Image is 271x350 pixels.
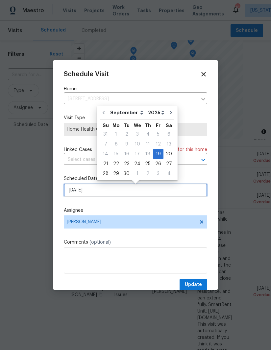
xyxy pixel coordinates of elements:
div: 25 [143,159,153,168]
div: Mon Sep 01 2025 [111,129,121,139]
div: 24 [132,159,143,168]
div: 10 [132,140,143,149]
div: 12 [153,140,163,149]
div: Mon Sep 29 2025 [111,169,121,179]
select: Month [109,108,146,118]
div: 30 [121,169,132,178]
abbr: Sunday [103,123,109,128]
span: Update [185,281,202,289]
div: Thu Oct 02 2025 [143,169,153,179]
span: Close [200,71,207,78]
input: Enter in an address [64,94,197,104]
div: Sat Oct 04 2025 [163,169,174,179]
span: (optional) [89,240,111,245]
abbr: Tuesday [124,123,130,128]
div: 4 [163,169,174,178]
div: Sun Sep 21 2025 [100,159,111,169]
div: 26 [153,159,163,168]
div: Sun Sep 07 2025 [100,139,111,149]
div: Sun Sep 14 2025 [100,149,111,159]
div: Mon Sep 15 2025 [111,149,121,159]
div: 21 [100,159,111,168]
div: Sun Aug 31 2025 [100,129,111,139]
div: Wed Oct 01 2025 [132,169,143,179]
abbr: Friday [156,123,160,128]
div: Thu Sep 18 2025 [143,149,153,159]
div: 1 [132,169,143,178]
div: 5 [153,130,163,139]
div: 23 [121,159,132,168]
div: Sat Sep 06 2025 [163,129,174,139]
div: Mon Sep 22 2025 [111,159,121,169]
div: 19 [153,149,163,159]
div: 15 [111,149,121,159]
div: Wed Sep 17 2025 [132,149,143,159]
div: 11 [143,140,153,149]
button: Update [180,279,207,291]
div: Wed Sep 03 2025 [132,129,143,139]
div: 22 [111,159,121,168]
div: 8 [111,140,121,149]
span: Schedule Visit [64,71,109,77]
span: [PERSON_NAME] [67,219,196,225]
div: 17 [132,149,143,159]
div: Sat Sep 13 2025 [163,139,174,149]
div: 9 [121,140,132,149]
div: Tue Sep 02 2025 [121,129,132,139]
abbr: Monday [112,123,120,128]
div: Sat Sep 27 2025 [163,159,174,169]
div: 13 [163,140,174,149]
div: 27 [163,159,174,168]
div: Wed Sep 24 2025 [132,159,143,169]
select: Year [146,108,166,118]
div: 16 [121,149,132,159]
div: 2 [143,169,153,178]
label: Assignee [64,207,207,214]
div: 6 [163,130,174,139]
abbr: Wednesday [134,123,141,128]
div: Wed Sep 10 2025 [132,139,143,149]
abbr: Thursday [145,123,151,128]
label: Home [64,86,207,92]
label: Scheduled Date [64,175,207,182]
div: 18 [143,149,153,159]
div: 29 [111,169,121,178]
abbr: Saturday [166,123,172,128]
div: Tue Sep 23 2025 [121,159,132,169]
div: 31 [100,130,111,139]
div: Thu Sep 04 2025 [143,129,153,139]
div: Tue Sep 16 2025 [121,149,132,159]
div: Fri Sep 26 2025 [153,159,163,169]
div: 2 [121,130,132,139]
span: Home Health Checkup [67,126,204,133]
input: M/D/YYYY [64,184,207,197]
div: 28 [100,169,111,178]
div: Fri Sep 05 2025 [153,129,163,139]
button: Open [199,155,208,164]
label: Visit Type [64,115,207,121]
div: Fri Sep 19 2025 [153,149,163,159]
div: Thu Sep 25 2025 [143,159,153,169]
div: 7 [100,140,111,149]
div: Tue Sep 30 2025 [121,169,132,179]
div: 1 [111,130,121,139]
input: Select cases [64,155,189,165]
button: Go to next month [166,106,176,119]
div: 20 [163,149,174,159]
div: Thu Sep 11 2025 [143,139,153,149]
div: Mon Sep 08 2025 [111,139,121,149]
div: 14 [100,149,111,159]
label: Comments [64,239,207,246]
div: 4 [143,130,153,139]
div: 3 [132,130,143,139]
div: Tue Sep 09 2025 [121,139,132,149]
div: 3 [153,169,163,178]
div: Fri Oct 03 2025 [153,169,163,179]
span: Linked Cases [64,146,92,153]
div: Sun Sep 28 2025 [100,169,111,179]
div: Sat Sep 20 2025 [163,149,174,159]
button: Go to previous month [99,106,109,119]
div: Fri Sep 12 2025 [153,139,163,149]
